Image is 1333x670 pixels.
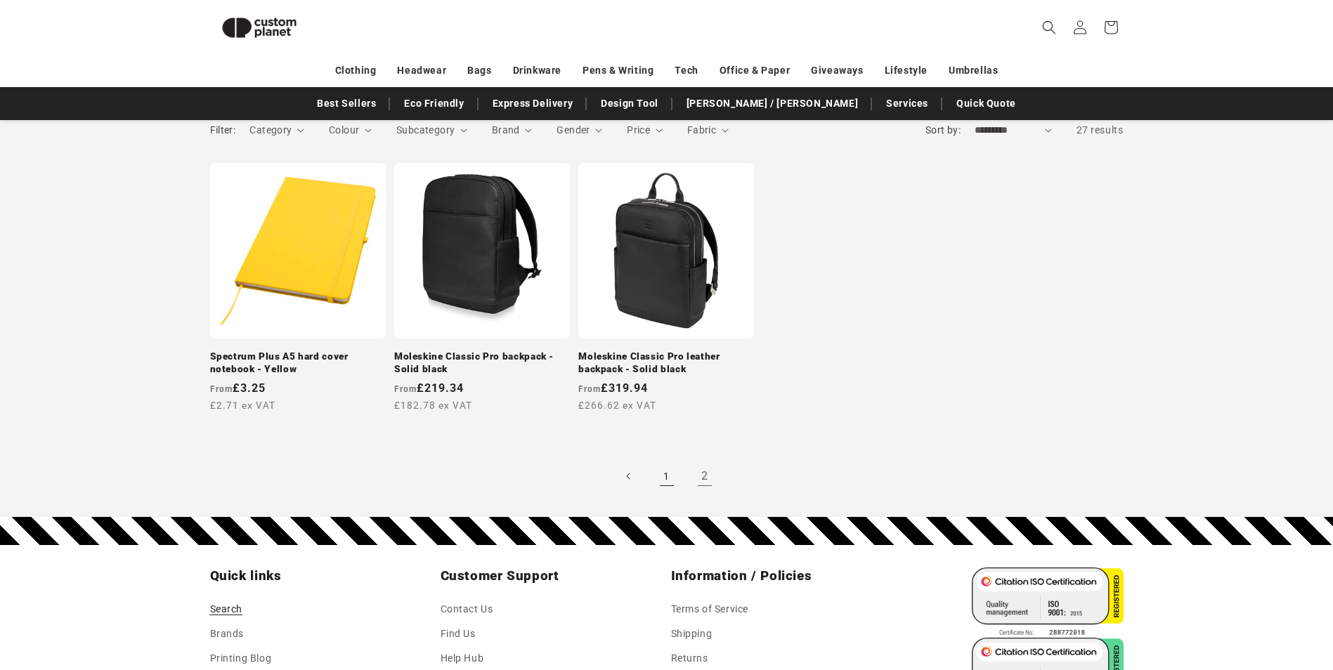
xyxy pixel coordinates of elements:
[492,124,520,136] span: Brand
[396,124,455,136] span: Subcategory
[1098,518,1333,670] iframe: Chat Widget
[671,622,713,646] a: Shipping
[394,350,570,375] a: Moleskine Classic Pro backpack - Solid black
[1034,12,1065,43] summary: Search
[949,91,1023,116] a: Quick Quote
[249,123,304,138] summary: Category (0 selected)
[1077,124,1124,136] span: 27 results
[210,6,308,50] img: Custom Planet
[210,622,245,646] a: Brands
[583,58,654,83] a: Pens & Writing
[811,58,863,83] a: Giveaways
[396,123,467,138] summary: Subcategory (0 selected)
[249,124,292,136] span: Category
[689,461,720,492] a: Page 2
[329,123,372,138] summary: Colour (0 selected)
[679,91,865,116] a: [PERSON_NAME] / [PERSON_NAME]
[513,58,561,83] a: Drinkware
[972,567,1124,638] img: ISO 9001 Certified
[441,600,493,622] a: Contact Us
[492,123,533,138] summary: Brand (0 selected)
[671,600,749,622] a: Terms of Service
[397,91,471,116] a: Eco Friendly
[441,567,663,584] h2: Customer Support
[578,350,754,375] a: Moleskine Classic Pro leather backpack - Solid black
[210,123,236,138] h2: Filter:
[687,123,729,138] summary: Fabric (0 selected)
[397,58,446,83] a: Headwear
[486,91,580,116] a: Express Delivery
[210,600,243,622] a: Search
[675,58,698,83] a: Tech
[651,461,682,492] a: Page 1
[335,58,377,83] a: Clothing
[949,58,998,83] a: Umbrellas
[441,622,476,646] a: Find Us
[627,124,650,136] span: Price
[210,461,1124,492] nav: Pagination
[557,124,590,136] span: Gender
[467,58,491,83] a: Bags
[594,91,665,116] a: Design Tool
[310,91,383,116] a: Best Sellers
[210,567,432,584] h2: Quick links
[687,124,716,136] span: Fabric
[210,350,386,375] a: Spectrum Plus A5 hard cover notebook - Yellow
[671,567,893,584] h2: Information / Policies
[329,124,359,136] span: Colour
[879,91,935,116] a: Services
[613,461,644,492] a: Previous page
[925,124,961,136] label: Sort by:
[720,58,790,83] a: Office & Paper
[627,123,663,138] summary: Price
[557,123,602,138] summary: Gender (0 selected)
[885,58,928,83] a: Lifestyle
